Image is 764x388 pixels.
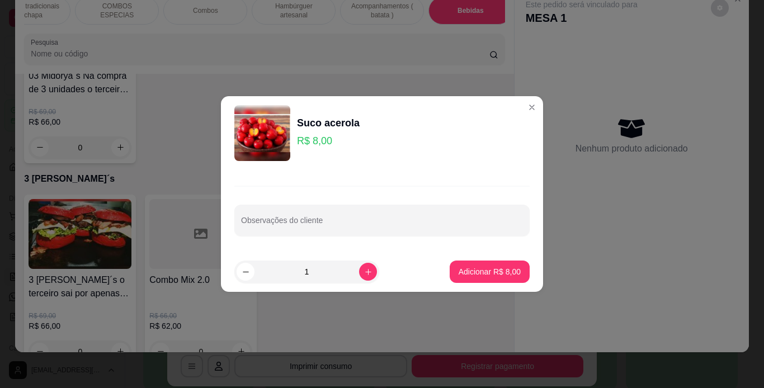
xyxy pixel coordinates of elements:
[241,219,523,230] input: Observações do cliente
[237,263,254,281] button: decrease-product-quantity
[523,98,541,116] button: Close
[450,261,530,283] button: Adicionar R$ 8,00
[459,266,521,277] p: Adicionar R$ 8,00
[297,133,360,149] p: R$ 8,00
[359,263,377,281] button: increase-product-quantity
[234,105,290,161] img: product-image
[297,115,360,131] div: Suco acerola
